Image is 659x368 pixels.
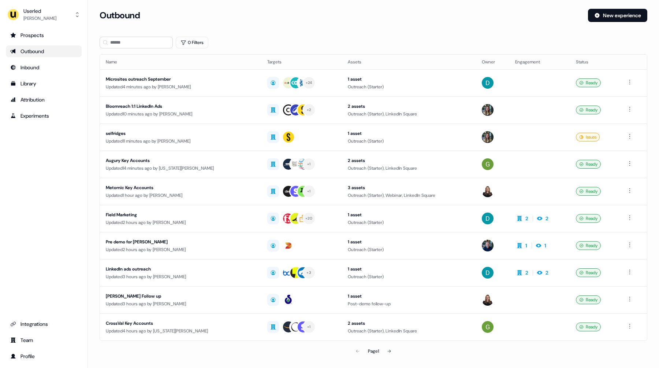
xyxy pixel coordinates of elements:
button: New experience [588,9,647,22]
img: Geneviève [482,294,494,306]
div: [PERSON_NAME] Follow up [106,292,256,300]
div: Ready [576,214,601,223]
div: Ready [576,241,601,250]
div: Issues [576,133,600,141]
div: 2 [546,215,548,222]
div: + 2 [307,107,311,113]
div: Team [10,336,77,344]
div: Outreach (Starter) [348,83,470,91]
div: Pre demo for [PERSON_NAME] [106,238,256,246]
div: 2 [525,269,528,276]
div: 1 asset [348,211,470,218]
a: Go to attribution [6,94,82,106]
a: Go to profile [6,350,82,362]
div: 3 assets [348,184,470,191]
div: [PERSON_NAME] [23,15,56,22]
div: Updated 11 minutes ago by [PERSON_NAME] [106,137,256,145]
img: Georgia [482,158,494,170]
div: Outreach (Starter) [348,137,470,145]
img: David [482,267,494,279]
div: Library [10,80,77,87]
a: Go to Inbound [6,62,82,73]
div: Attribution [10,96,77,103]
div: + 1 [307,324,311,330]
button: 0 Filters [176,37,208,48]
div: 1 asset [348,292,470,300]
div: Page 1 [368,347,379,355]
div: Updated 4 hours ago by [US_STATE][PERSON_NAME] [106,327,256,335]
div: Experiments [10,112,77,119]
div: Prospects [10,32,77,39]
div: Updated 4 minutes ago by [PERSON_NAME] [106,83,256,91]
div: 1 asset [348,265,470,273]
th: Name [100,55,261,69]
div: selfridges [106,130,256,137]
div: Updated 3 hours ago by [PERSON_NAME] [106,300,256,308]
div: 2 [525,215,528,222]
div: 2 [546,269,548,276]
div: Ready [576,323,601,331]
div: Updated 1 hour ago by [PERSON_NAME] [106,192,256,199]
img: Charlotte [482,131,494,143]
div: Integrations [10,320,77,328]
div: Bloomreach 1:1 LinkedIn Ads [106,103,256,110]
div: Outreach (Starter) [348,273,470,280]
div: Outreach (Starter), LinkedIn Square [348,327,470,335]
div: + 20 [305,215,312,222]
div: 1 [544,242,546,249]
div: 1 asset [348,76,470,83]
div: Post-demo follow-up [348,300,470,308]
div: Updated 14 minutes ago by [US_STATE][PERSON_NAME] [106,165,256,172]
img: David [482,77,494,89]
div: 2 assets [348,103,470,110]
a: Go to integrations [6,318,82,330]
div: 1 asset [348,238,470,246]
th: Targets [261,55,342,69]
div: Outbound [10,48,77,55]
div: + 1 [307,188,311,195]
a: Go to outbound experience [6,45,82,57]
div: Updated 2 hours ago by [PERSON_NAME] [106,219,256,226]
div: + 1 [307,161,311,168]
div: Userled [23,7,56,15]
div: Metomic Key Accounts [106,184,256,191]
th: Engagement [509,55,570,69]
div: LinkedIn ads outreach [106,265,256,273]
img: Georgia [482,321,494,333]
h3: Outbound [100,10,140,21]
img: James [482,240,494,251]
div: 2 assets [348,157,470,164]
th: Status [570,55,619,69]
div: + 24 [306,80,312,86]
div: Ready [576,187,601,196]
div: Ready [576,160,601,169]
div: Microsites outreach September [106,76,256,83]
div: Outreach (Starter), Webinar, LinkedIn Square [348,192,470,199]
div: 1 [525,242,527,249]
div: Augury Key Accounts [106,157,256,164]
th: Assets [342,55,476,69]
a: Go to prospects [6,29,82,41]
div: 2 assets [348,320,470,327]
div: + 3 [306,269,311,276]
div: Field Marketing [106,211,256,218]
div: Outreach (Starter) [348,246,470,253]
a: Go to team [6,334,82,346]
img: Geneviève [482,185,494,197]
div: Ready [576,268,601,277]
div: Updated 10 minutes ago by [PERSON_NAME] [106,110,256,118]
th: Owner [476,55,510,69]
div: Outreach (Starter) [348,219,470,226]
div: 1 asset [348,130,470,137]
div: CrossVal Key Accounts [106,320,256,327]
div: Ready [576,295,601,304]
a: Go to templates [6,78,82,89]
div: Updated 2 hours ago by [PERSON_NAME] [106,246,256,253]
div: Ready [576,78,601,87]
div: Ready [576,106,601,114]
div: Profile [10,353,77,360]
div: Outreach (Starter), LinkedIn Square [348,110,470,118]
div: Updated 3 hours ago by [PERSON_NAME] [106,273,256,280]
a: Go to experiments [6,110,82,122]
img: Charlotte [482,104,494,116]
